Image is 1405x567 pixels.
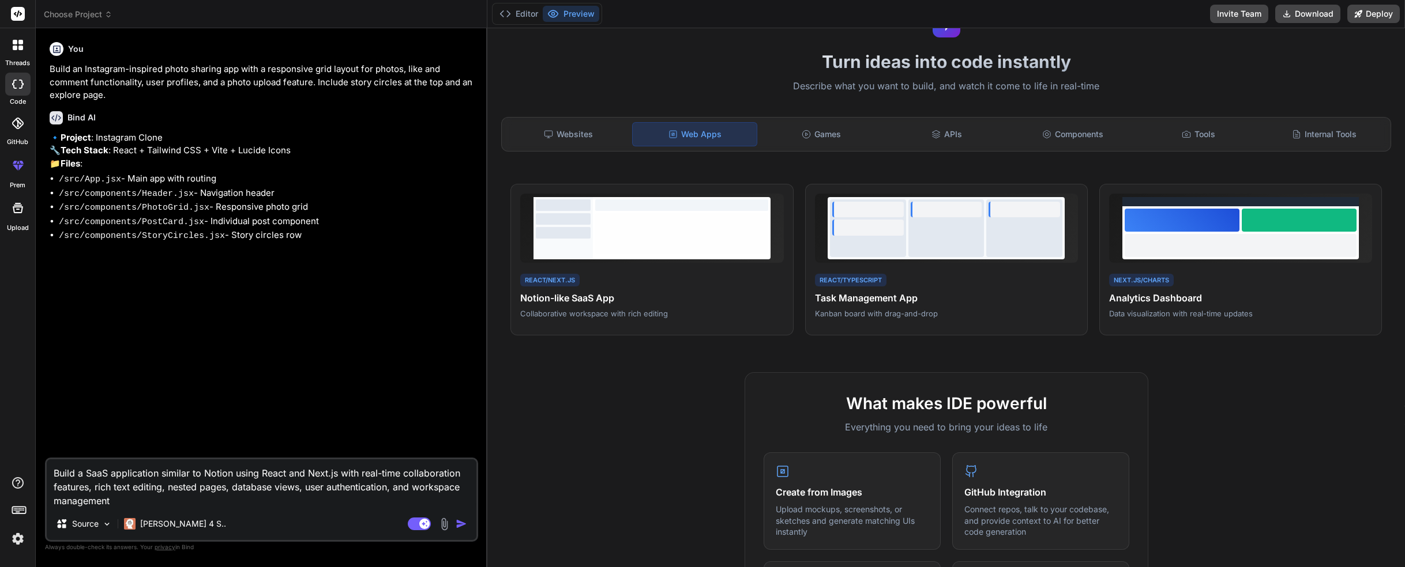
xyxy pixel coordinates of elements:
code: /src/components/PhotoGrid.jsx [59,203,209,213]
img: attachment [438,517,451,531]
h6: You [68,43,84,55]
div: Web Apps [632,122,757,146]
textarea: Build a SaaS application similar to Notion using React and Next.js with real-time collaboration f... [47,459,476,508]
code: /src/components/Header.jsx [59,189,194,199]
div: React/Next.js [520,274,580,287]
strong: Tech Stack [61,145,108,156]
p: Kanban board with drag-and-drop [815,308,1078,319]
img: icon [456,518,467,530]
p: 🔹 : Instagram Clone 🔧 : React + Tailwind CSS + Vite + Lucide Icons 📁 : [50,131,476,171]
li: - Individual post component [59,215,476,229]
p: Connect repos, talk to your codebase, and provide context to AI for better code generation [964,504,1117,538]
h4: GitHub Integration [964,485,1117,499]
label: prem [10,180,25,190]
strong: Project [61,132,91,143]
h4: Task Management App [815,291,1078,305]
code: /src/App.jsx [59,175,121,184]
p: Build an Instagram-inspired photo sharing app with a responsive grid layout for photos, like and ... [50,63,476,102]
p: Source [72,518,99,530]
img: Claude 4 Sonnet [124,518,136,530]
div: Tools [1137,122,1260,146]
div: Components [1011,122,1134,146]
h4: Create from Images [776,485,929,499]
h4: Analytics Dashboard [1109,291,1372,305]
h4: Notion-like SaaS App [520,291,783,305]
button: Deploy [1347,5,1400,23]
li: - Main app with routing [59,172,476,187]
label: GitHub [7,137,28,147]
button: Download [1275,5,1340,23]
p: [PERSON_NAME] 4 S.. [140,518,226,530]
code: /src/components/PostCard.jsx [59,217,204,227]
div: Games [760,122,883,146]
p: Upload mockups, screenshots, or sketches and generate matching UIs instantly [776,504,929,538]
span: Choose Project [44,9,112,20]
label: threads [5,58,30,68]
label: Upload [7,223,29,233]
button: Invite Team [1210,5,1268,23]
code: /src/components/StoryCircles.jsx [59,231,225,241]
div: Internal Tools [1263,122,1386,146]
button: Editor [495,6,543,22]
p: Describe what you want to build, and watch it come to life in real-time [494,79,1398,94]
strong: Files [61,158,80,169]
div: Next.js/Charts [1109,274,1174,287]
label: code [10,97,26,107]
li: - Responsive photo grid [59,201,476,215]
p: Collaborative workspace with rich editing [520,308,783,319]
img: Pick Models [102,519,112,529]
div: Websites [506,122,630,146]
p: Everything you need to bring your ideas to life [764,420,1129,434]
p: Always double-check its answers. Your in Bind [45,542,478,553]
h6: Bind AI [67,112,96,123]
h1: Turn ideas into code instantly [494,51,1398,72]
li: - Navigation header [59,187,476,201]
h2: What makes IDE powerful [764,391,1129,415]
div: APIs [885,122,1009,146]
span: privacy [155,543,175,550]
img: settings [8,529,28,549]
li: - Story circles row [59,229,476,243]
p: Data visualization with real-time updates [1109,308,1372,319]
div: React/TypeScript [815,274,886,287]
button: Preview [543,6,599,22]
